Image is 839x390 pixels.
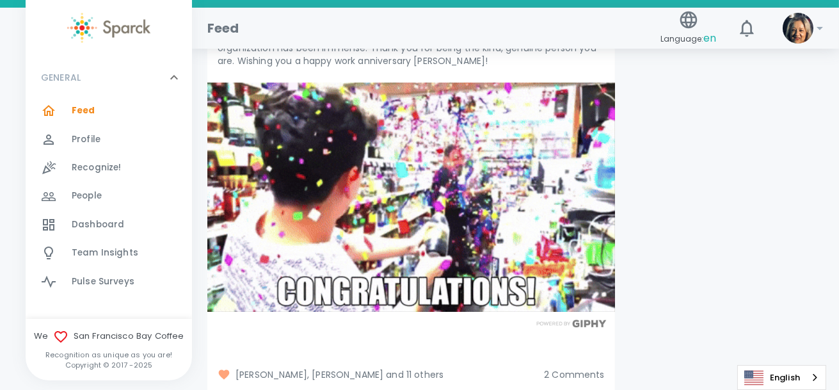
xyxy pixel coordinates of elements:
[660,30,716,47] span: Language:
[26,268,192,296] a: Pulse Surveys
[26,329,192,345] span: We San Francisco Bay Coffee
[737,365,826,390] aside: Language selected: English
[72,275,134,288] span: Pulse Surveys
[738,366,826,389] a: English
[533,320,610,328] img: Powered by GIPHY
[26,58,192,97] div: GENERAL
[26,239,192,267] a: Team Insights
[26,126,192,154] a: Profile
[26,350,192,360] p: Recognition as unique as you are!
[544,368,605,381] span: 2 Comments
[41,71,81,84] p: GENERAL
[26,211,192,239] a: Dashboard
[72,133,100,146] span: Profile
[26,360,192,370] p: Copyright © 2017 - 2025
[655,6,721,51] button: Language:en
[207,18,239,38] h1: Feed
[26,13,192,43] a: Sparck logo
[26,182,192,210] a: People
[26,154,192,182] a: Recognize!
[703,31,716,45] span: en
[218,368,534,381] span: [PERSON_NAME], [PERSON_NAME] and 11 others
[26,97,192,125] a: Feed
[26,97,192,301] div: GENERAL
[737,365,826,390] div: Language
[72,218,124,231] span: Dashboard
[72,161,122,174] span: Recognize!
[72,247,138,259] span: Team Insights
[783,13,813,44] img: Picture of Monica
[67,13,150,43] img: Sparck logo
[72,104,95,117] span: Feed
[72,190,102,202] span: People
